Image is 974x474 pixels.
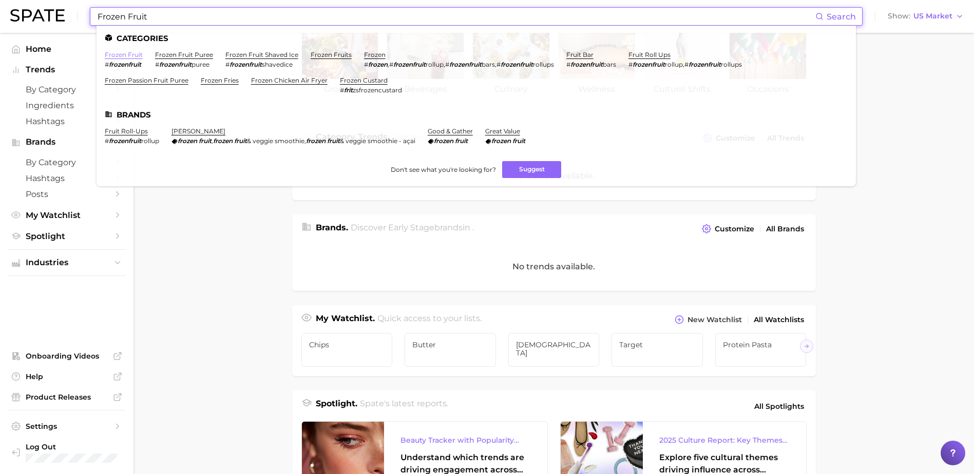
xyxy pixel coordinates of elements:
[26,137,108,147] span: Brands
[8,348,125,364] a: Onboarding Videos
[533,61,554,68] span: rollups
[659,434,790,446] div: 2025 Culture Report: Key Themes That Are Shaping Consumer Demand
[628,51,671,58] a: fruit roll ups
[754,400,804,412] span: All Spotlights
[512,137,525,145] em: fruit
[26,157,108,167] span: by Category
[26,116,108,126] span: Hashtags
[26,101,108,110] span: Ingredients
[26,189,108,199] span: Posts
[292,242,816,291] div: No trends available.
[434,137,453,145] em: frozen
[8,41,125,57] a: Home
[687,315,742,324] span: New Watchlist
[628,61,742,68] div: ,
[105,76,188,84] a: frozen passion fruit puree
[699,222,756,236] button: Customize
[309,341,385,349] span: Chips
[389,61,393,68] span: #
[763,222,807,236] a: All Brands
[155,51,213,58] a: frozen fruit puree
[400,434,531,446] div: Beauty Tracker with Popularity Index
[105,34,848,43] li: Categories
[8,186,125,202] a: Posts
[327,137,340,145] em: fruit
[97,8,815,25] input: Search here for a brand, industry, or ingredient
[105,127,148,135] a: fruit roll-ups
[888,13,910,19] span: Show
[800,340,813,353] button: Scroll Right
[412,341,488,349] span: Butter
[105,61,109,68] span: #
[566,51,594,58] a: fruit bar
[192,61,209,68] span: puree
[340,137,415,145] span: & veggie smoothie - açai
[351,223,474,232] span: Discover Early Stage brands in .
[689,61,721,68] em: frozenfruit
[508,333,600,367] a: [DEMOGRAPHIC_DATA]
[496,61,501,68] span: #
[8,439,125,466] a: Log out. Currently logged in with e-mail jayme.clifton@kmgtgroup.com.
[171,137,415,145] div: , ,
[306,137,326,145] em: frozen
[171,127,225,135] a: [PERSON_NAME]
[364,61,554,68] div: , , ,
[393,61,426,68] em: frozenfruit
[368,61,388,68] em: frozen
[340,86,344,94] span: #
[230,61,262,68] em: frozenfruit
[8,62,125,77] button: Trends
[913,13,952,19] span: US Market
[26,173,108,183] span: Hashtags
[8,255,125,270] button: Industries
[26,258,108,267] span: Industries
[628,61,633,68] span: #
[603,61,616,68] span: bars
[316,398,357,415] h1: Spotlight.
[344,86,353,94] em: frit
[766,225,804,233] span: All Brands
[10,9,65,22] img: SPATE
[360,398,448,415] h2: Spate's latest reports.
[26,210,108,220] span: My Watchlist
[105,137,109,145] span: #
[316,312,375,327] h1: My Watchlist.
[199,137,212,145] em: fruit
[723,341,799,349] span: Protein Pasta
[26,372,108,381] span: Help
[26,422,108,431] span: Settings
[26,392,108,402] span: Product Releases
[752,398,807,415] a: All Spotlights
[566,61,570,68] span: #
[428,127,473,135] a: good & gather
[26,44,108,54] span: Home
[213,137,233,145] em: frozen
[26,65,108,74] span: Trends
[26,442,138,451] span: Log Out
[109,61,141,68] em: frozenfruit
[754,315,804,324] span: All Watchlists
[201,76,239,84] a: frozen fries
[8,154,125,170] a: by Category
[633,61,665,68] em: frozenfruit
[26,351,108,361] span: Onboarding Videos
[8,113,125,129] a: Hashtags
[751,313,807,327] a: All Watchlists
[491,137,511,145] em: frozen
[353,86,402,94] span: zsfrozencustard
[364,61,368,68] span: #
[141,137,159,145] span: rollup
[225,61,230,68] span: #
[105,110,848,119] li: Brands
[715,333,807,367] a: Protein Pasta
[8,134,125,150] button: Brands
[377,312,482,327] h2: Quick access to your lists.
[8,97,125,113] a: Ingredients
[672,312,744,327] button: New Watchlist
[225,51,298,58] a: frozen fruit shaved ice
[178,137,197,145] em: frozen
[721,61,742,68] span: rollups
[426,61,444,68] span: rollup
[501,61,533,68] em: frozenfruit
[251,76,328,84] a: frozen chicken air fryer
